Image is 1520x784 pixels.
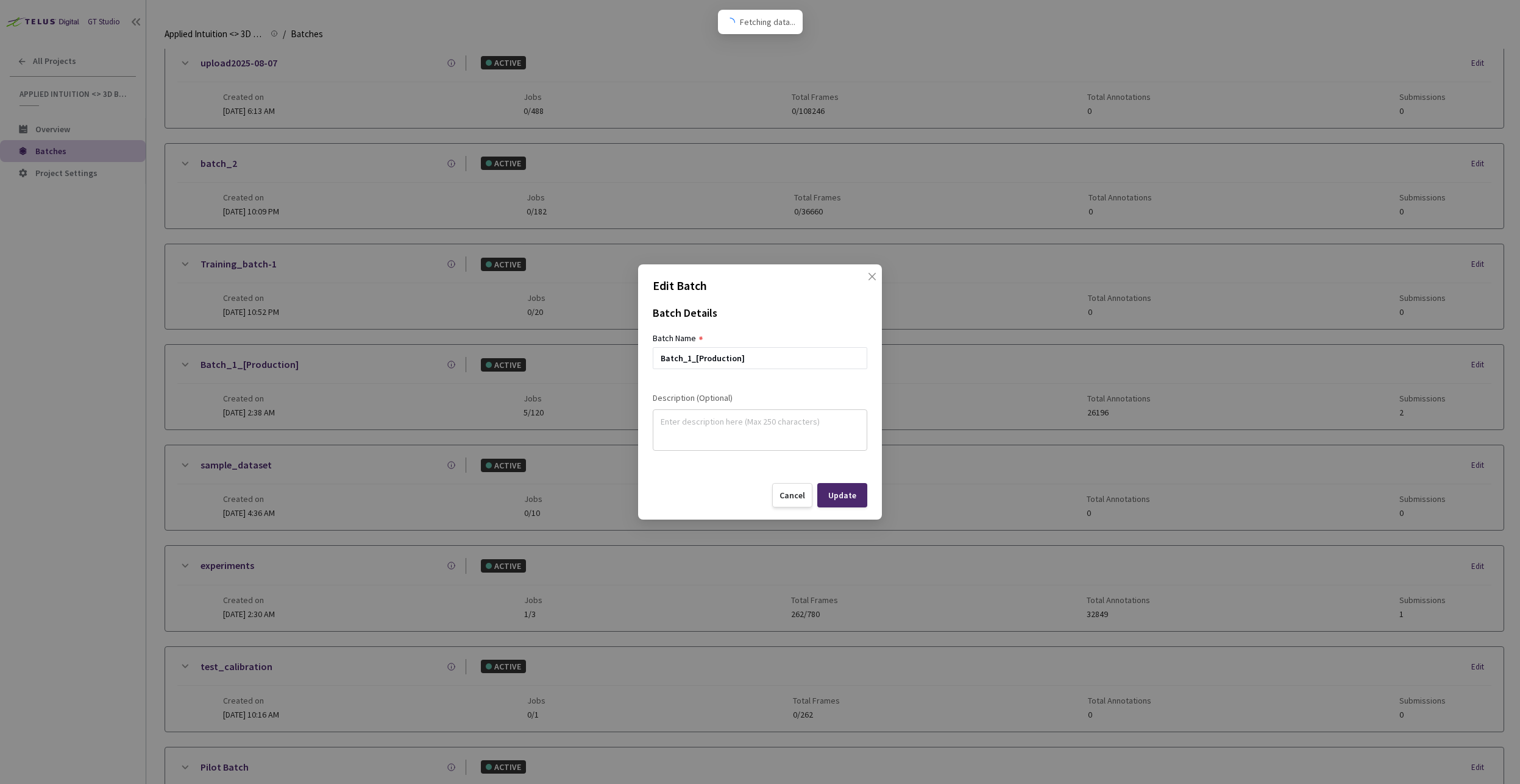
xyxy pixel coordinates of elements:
[867,272,877,306] span: close
[653,305,867,322] div: Batch Details
[653,331,696,345] div: Batch Name
[780,490,805,500] div: Cancel
[855,272,875,291] button: Close
[653,277,867,295] p: Edit Batch
[828,490,856,500] div: Update
[723,16,736,29] span: loading
[653,392,733,403] span: Description (Optional)
[740,15,795,29] span: Fetching data...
